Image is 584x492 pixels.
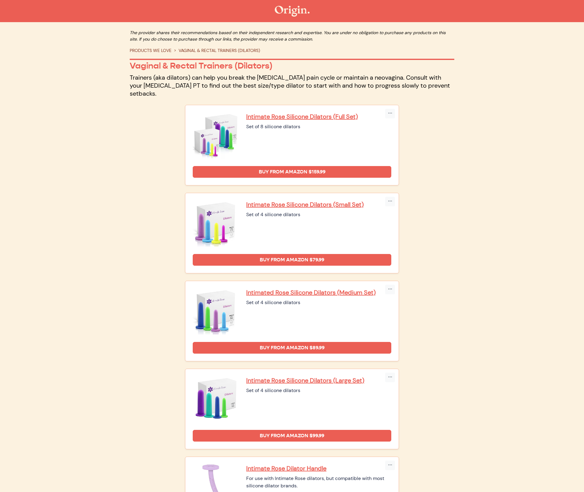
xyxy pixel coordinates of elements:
div: Set of 4 silicone dilators [246,211,391,218]
a: Buy from Amazon $99.99 [193,430,391,442]
div: Set of 8 silicone dilators [246,123,391,130]
img: The Origin Shop [275,6,310,17]
p: Vaginal & Rectal Trainers (Dilators) [130,61,454,71]
img: Intimate Rose Silicone Dilators (Full Set) [193,113,239,159]
li: VAGINAL & RECTAL TRAINERS (DILATORS) [172,47,260,54]
a: Buy from Amazon $89.99 [193,342,391,354]
a: Intimate Rose Silicone Dilators (Small Set) [246,200,391,208]
p: The provider shares their recommendations based on their independent research and expertise. You ... [130,30,454,42]
a: Buy from Amazon $79.99 [193,254,391,266]
img: Intimate Rose Silicone Dilators (Large Set) [193,376,239,423]
div: For use with Intimate Rose dilators, but compatible with most silicone dilator brands. [246,475,391,490]
a: Intimate Rose Silicone Dilators (Large Set) [246,376,391,384]
a: Intimate Rose Silicone Dilators (Full Set) [246,113,391,121]
a: Buy from Amazon $159.99 [193,166,391,178]
a: Intimate Rose Dilator Handle [246,464,391,472]
div: Set of 4 silicone dilators [246,299,391,306]
a: PRODUCTS WE LOVE [130,48,172,53]
img: Intimated Rose Silicone Dilators (Medium Set) [193,288,239,335]
p: Trainers (aka dilators) can help you break the [MEDICAL_DATA] pain cycle or maintain a neovagina.... [130,73,454,97]
div: Set of 4 silicone dilators [246,387,391,394]
a: Intimated Rose Silicone Dilators (Medium Set) [246,288,391,296]
img: Intimate Rose Silicone Dilators (Small Set) [193,200,239,247]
